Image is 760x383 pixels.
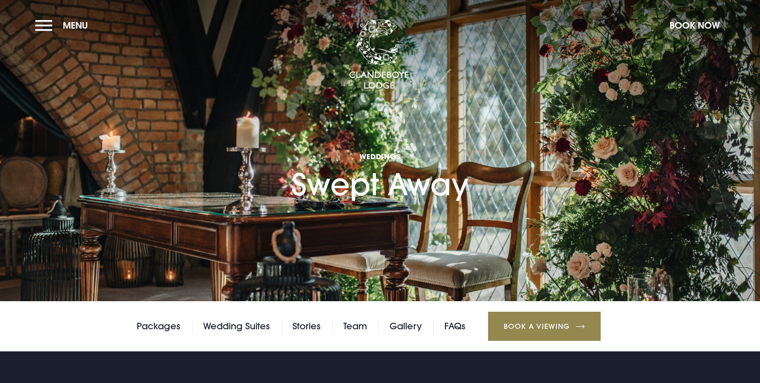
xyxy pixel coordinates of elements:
[349,20,409,90] img: Clandeboye Lodge
[292,104,468,202] h1: Swept Away
[203,319,270,334] a: Wedding Suites
[444,319,465,334] a: FAQs
[292,152,468,161] span: Weddings
[390,319,422,334] a: Gallery
[293,319,321,334] a: Stories
[664,15,725,36] button: Book Now
[63,20,88,31] span: Menu
[35,15,93,36] button: Menu
[137,319,180,334] a: Packages
[343,319,367,334] a: Team
[488,312,601,341] a: Book a Viewing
